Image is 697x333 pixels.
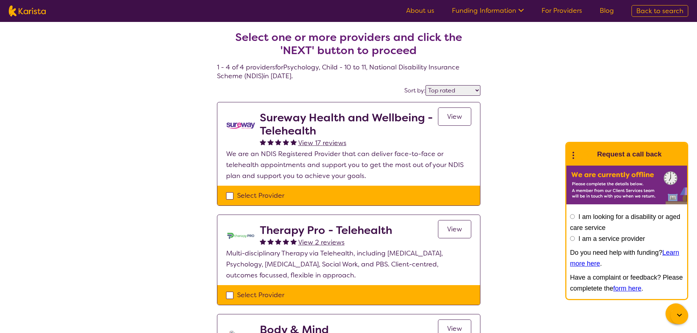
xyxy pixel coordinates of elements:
[275,238,281,245] img: fullstar
[260,111,438,137] h2: Sureway Health and Wellbeing - Telehealth
[9,5,46,16] img: Karista logo
[275,139,281,145] img: fullstar
[578,147,593,162] img: Karista
[447,225,462,234] span: View
[578,235,645,242] label: I am a service provider
[438,107,471,126] a: View
[291,139,297,145] img: fullstar
[298,137,346,148] a: View 17 reviews
[283,238,289,245] img: fullstar
[226,148,471,181] p: We are an NDIS Registered Provider that can deliver face-to-face or telehealth appointments and s...
[566,166,687,204] img: Karista offline chat form to request call back
[447,112,462,121] span: View
[267,238,274,245] img: fullstar
[260,224,392,237] h2: Therapy Pro - Telehealth
[226,248,471,281] p: Multi-disciplinary Therapy via Telehealth, including [MEDICAL_DATA], Psychology, [MEDICAL_DATA], ...
[597,149,662,160] h1: Request a call back
[217,13,480,80] h4: 1 - 4 of 4 providers for Psychology , Child - 10 to 11 , National Disability Insurance Scheme (ND...
[406,6,434,15] a: About us
[298,237,345,248] a: View 2 reviews
[570,247,683,269] p: Do you need help with funding? .
[570,272,683,294] p: Have a complaint or feedback? Please completete the .
[267,139,274,145] img: fullstar
[226,224,255,248] img: lehxprcbtunjcwin5sb4.jpg
[226,111,255,140] img: vgwqq8bzw4bddvbx0uac.png
[542,6,582,15] a: For Providers
[298,238,345,247] span: View 2 reviews
[632,5,688,17] a: Back to search
[636,7,683,15] span: Back to search
[447,324,462,333] span: View
[291,238,297,245] img: fullstar
[404,87,426,94] label: Sort by:
[600,6,614,15] a: Blog
[570,213,680,231] label: I am looking for a disability or aged care service
[260,238,266,245] img: fullstar
[666,303,686,324] button: Channel Menu
[260,139,266,145] img: fullstar
[438,220,471,238] a: View
[283,139,289,145] img: fullstar
[226,31,472,57] h2: Select one or more providers and click the 'NEXT' button to proceed
[613,285,641,292] a: form here
[452,6,524,15] a: Funding Information
[298,139,346,147] span: View 17 reviews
